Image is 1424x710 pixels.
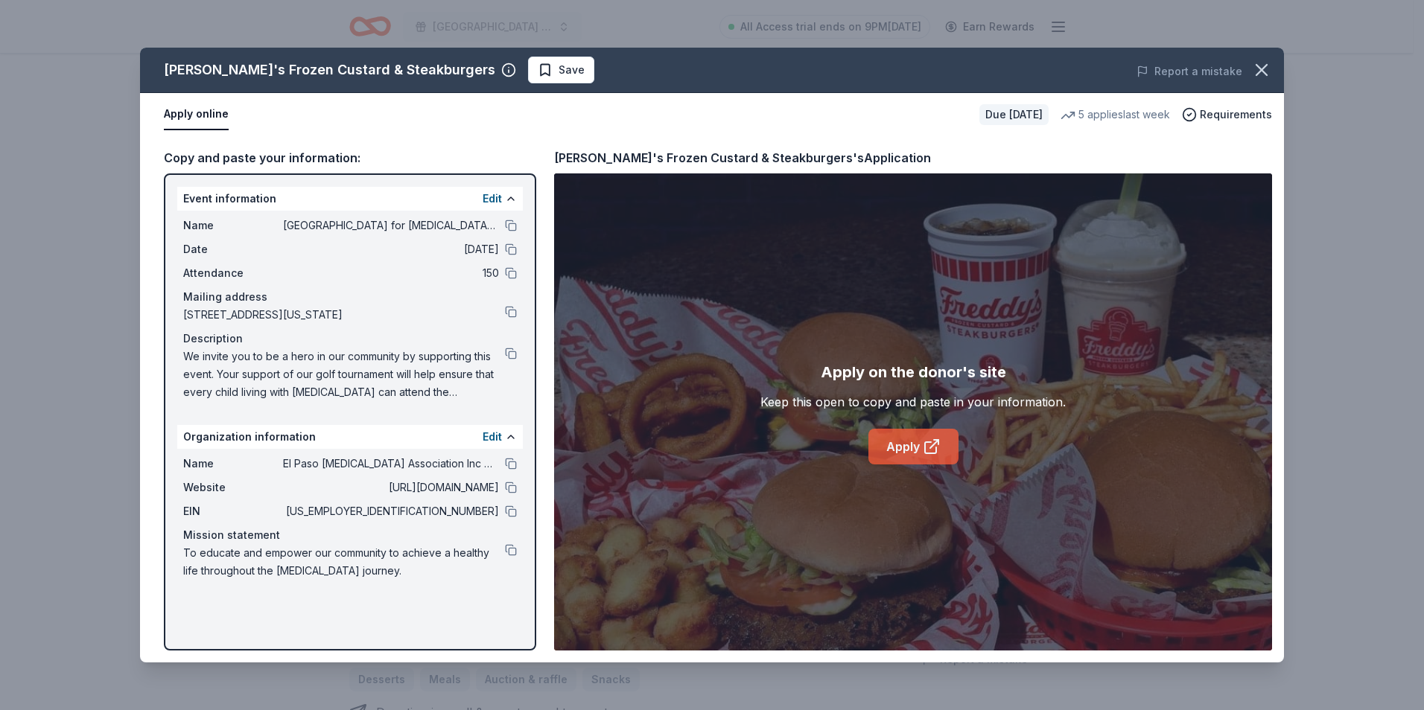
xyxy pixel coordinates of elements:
[760,393,1066,411] div: Keep this open to copy and paste in your information.
[554,148,931,167] div: [PERSON_NAME]'s Frozen Custard & Steakburgers's Application
[1061,106,1170,124] div: 5 applies last week
[283,217,499,234] span: [GEOGRAPHIC_DATA] for [MEDICAL_DATA] Golf Tournament Fundraiser
[183,306,505,324] span: [STREET_ADDRESS][US_STATE]
[164,99,229,130] button: Apply online
[868,429,959,464] a: Apply
[979,104,1049,125] div: Due [DATE]
[183,217,283,234] span: Name
[183,330,517,348] div: Description
[183,240,283,258] span: Date
[183,264,283,282] span: Attendance
[559,61,585,79] span: Save
[164,148,536,167] div: Copy and paste your information:
[283,479,499,496] span: [URL][DOMAIN_NAME]
[283,455,499,473] span: El Paso [MEDICAL_DATA] Association Inc d/b/a El Paso Center for [MEDICAL_DATA]
[1182,106,1272,124] button: Requirements
[483,428,502,446] button: Edit
[177,187,523,211] div: Event information
[283,240,499,258] span: [DATE]
[283,264,499,282] span: 150
[183,288,517,306] div: Mailing address
[483,190,502,208] button: Edit
[183,502,283,520] span: EIN
[1200,106,1272,124] span: Requirements
[183,479,283,496] span: Website
[1137,63,1242,80] button: Report a mistake
[183,348,505,401] span: We invite you to be a hero in our community by supporting this event. Your support of our golf to...
[283,502,499,520] span: [US_EMPLOYER_IDENTIFICATION_NUMBER]
[183,455,283,473] span: Name
[177,425,523,449] div: Organization information
[164,58,495,82] div: [PERSON_NAME]'s Frozen Custard & Steakburgers
[183,526,517,544] div: Mission statement
[528,57,594,83] button: Save
[183,544,505,580] span: To educate and empower our community to achieve a healthy life throughout the [MEDICAL_DATA] jour...
[821,360,1006,384] div: Apply on the donor's site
